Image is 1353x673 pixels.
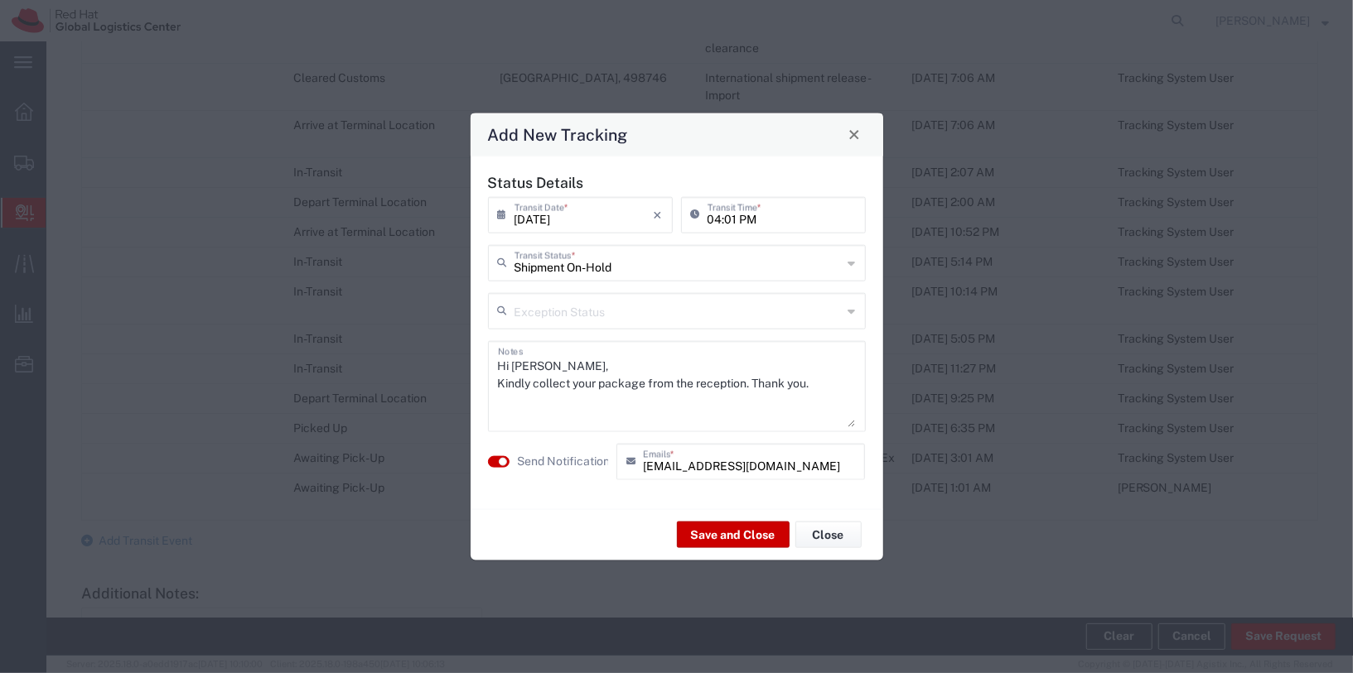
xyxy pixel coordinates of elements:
[795,522,862,548] button: Close
[488,173,866,190] h5: Status Details
[518,453,611,470] label: Send Notification
[843,123,866,146] button: Close
[487,123,627,147] h4: Add New Tracking
[518,453,608,470] agx-label: Send Notification
[677,522,790,548] button: Save and Close
[654,201,663,228] i: ×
